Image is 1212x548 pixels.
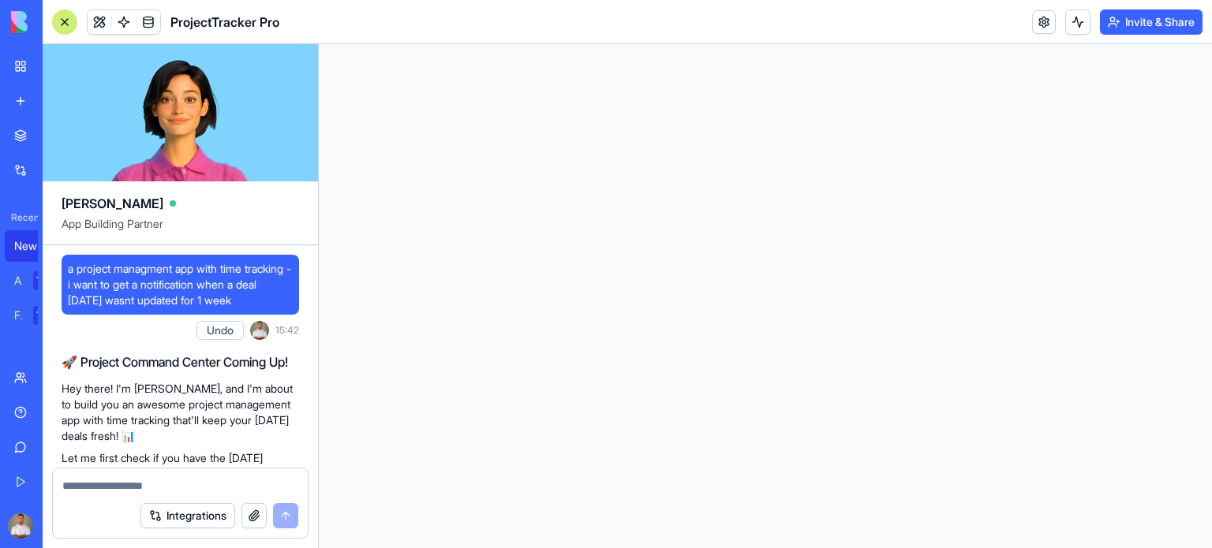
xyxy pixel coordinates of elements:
span: 15:42 [275,324,299,337]
a: New App [5,230,68,262]
div: AI Logo Generator [14,273,22,289]
button: Undo [196,321,244,340]
img: ACg8ocL1Taos-qpdGyru1ED1JAsqy6ljzOpph7sOPa8mBGdJVi5nak4=s96-c [250,321,269,340]
div: Feedback Form [14,308,22,323]
button: Integrations [140,503,235,528]
span: ProjectTracker Pro [170,13,279,32]
p: Let me first check if you have the [DATE] integration connected to your app... [62,450,299,482]
div: New App [14,238,58,254]
div: TRY [33,306,58,325]
span: Recent [5,211,38,224]
iframe: To enrich screen reader interactions, please activate Accessibility in Grammarly extension settings [319,44,1212,548]
a: Feedback FormTRY [5,300,68,331]
img: ACg8ocL1Taos-qpdGyru1ED1JAsqy6ljzOpph7sOPa8mBGdJVi5nak4=s96-c [8,513,33,539]
h2: 🚀 Project Command Center Coming Up! [62,352,299,371]
span: a project managment app with time tracking - i want to get a notification when a deal [DATE] wasn... [68,261,293,308]
p: Hey there! I'm [PERSON_NAME], and I'm about to build you an awesome project management app with t... [62,381,299,444]
span: App Building Partner [62,216,299,244]
a: AI Logo GeneratorTRY [5,265,68,296]
div: TRY [33,271,58,290]
span: [PERSON_NAME] [62,194,163,213]
img: logo [11,11,109,33]
button: Invite & Share [1100,9,1203,35]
